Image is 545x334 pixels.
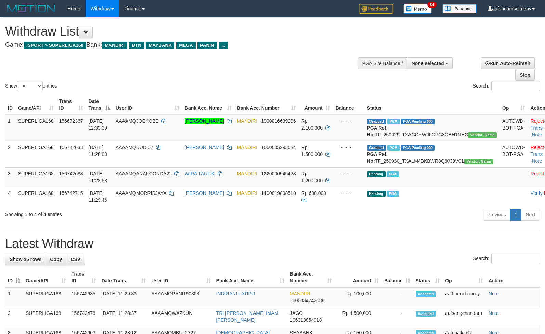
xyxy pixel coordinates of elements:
[531,118,544,124] a: Reject
[5,115,15,141] td: 1
[381,287,413,307] td: -
[486,268,540,287] th: Action
[335,268,381,287] th: Amount: activate to sort column ascending
[358,57,407,69] div: PGA Site Balance /
[59,118,83,124] span: 156672367
[69,307,99,326] td: 156742478
[23,287,69,307] td: SUPERLIGA168
[148,307,213,326] td: AAAAMQWAZKUN
[261,190,296,196] span: Copy 1400019898510 to clipboard
[261,118,296,124] span: Copy 1090016639296 to clipboard
[532,132,542,137] a: Note
[59,190,83,196] span: 156742715
[290,310,303,316] span: JAGO
[367,171,386,177] span: Pending
[185,190,224,196] a: [PERSON_NAME]
[510,209,521,221] a: 1
[367,151,388,164] b: PGA Ref. No:
[367,191,386,197] span: Pending
[499,141,528,167] td: AUTOWD-BOT-PGA
[89,145,107,157] span: [DATE] 11:28:00
[5,81,57,91] label: Show entries
[148,268,213,287] th: User ID: activate to sort column ascending
[301,171,323,183] span: Rp 1.200.000
[261,171,296,176] span: Copy 1220006545423 to clipboard
[364,95,499,115] th: Status
[489,291,499,296] a: Note
[531,145,544,150] a: Reject
[176,42,196,49] span: MEGA
[336,190,362,197] div: - - -
[521,209,540,221] a: Next
[491,81,540,91] input: Search:
[290,298,324,303] span: Copy 1500034742088 to clipboard
[234,95,299,115] th: Bank Acc. Number: activate to sort column ascending
[219,42,228,49] span: ...
[24,42,86,49] span: ISPORT > SUPERLIGA168
[23,307,69,326] td: SUPERLIGA168
[499,115,528,141] td: AUTOWD-BOT-PGA
[102,42,127,49] span: MANDIRI
[5,141,15,167] td: 2
[442,307,486,326] td: aafsengchandara
[15,95,56,115] th: Game/API: activate to sort column ascending
[5,237,540,251] h1: Latest Withdraw
[401,119,435,124] span: PGA Pending
[336,170,362,177] div: - - -
[336,118,362,124] div: - - -
[364,115,499,141] td: TF_250929_TXACOYW96CPG3GBH1NHC
[381,307,413,326] td: -
[299,95,333,115] th: Amount: activate to sort column ascending
[69,287,99,307] td: 156742635
[532,158,542,164] a: Note
[335,287,381,307] td: Rp 100,000
[481,57,535,69] a: Run Auto-Refresh
[387,119,399,124] span: Marked by aafsengchandara
[99,307,149,326] td: [DATE] 11:28:37
[86,95,113,115] th: Date Trans.: activate to sort column descending
[5,95,15,115] th: ID
[287,268,335,287] th: Bank Acc. Number: activate to sort column ascending
[116,145,153,150] span: AAAAMQDUDI02
[237,145,257,150] span: MANDIRI
[5,254,46,265] a: Show 25 rows
[99,287,149,307] td: [DATE] 11:29:33
[216,310,278,323] a: TRI [PERSON_NAME] IMAM [PERSON_NAME]
[89,118,107,131] span: [DATE] 12:33:39
[301,190,326,196] span: Rp 600.000
[387,191,399,197] span: Marked by aafsengchandara
[367,145,386,151] span: Grabbed
[464,159,493,164] span: Vendor URL: https://trx31.1velocity.biz
[5,268,23,287] th: ID: activate to sort column descending
[185,171,215,176] a: WIRA TAUFIK
[99,268,149,287] th: Date Trans.: activate to sort column ascending
[364,141,499,167] td: TF_250930_TXALM4BKBWR8Q60J9VCL
[70,257,80,262] span: CSV
[261,145,296,150] span: Copy 1660005293634 to clipboard
[290,317,322,323] span: Copy 106313854918 to clipboard
[237,190,257,196] span: MANDIRI
[416,291,436,297] span: Accepted
[237,171,257,176] span: MANDIRI
[442,287,486,307] td: aafhormchanrey
[15,187,56,206] td: SUPERLIGA168
[148,287,213,307] td: AAAAMQRANI190303
[491,254,540,264] input: Search:
[5,25,356,38] h1: Withdraw List
[381,268,413,287] th: Balance: activate to sort column ascending
[413,268,443,287] th: Status: activate to sort column ascending
[473,81,540,91] label: Search:
[407,57,453,69] button: None selected
[5,167,15,187] td: 3
[531,171,544,176] a: Reject
[17,81,43,91] select: Showentries
[387,171,399,177] span: Marked by aafsengchandara
[213,268,287,287] th: Bank Acc. Name: activate to sort column ascending
[46,254,66,265] a: Copy
[15,167,56,187] td: SUPERLIGA168
[387,145,399,151] span: Marked by aafsengchandara
[515,69,535,81] a: Stop
[146,42,174,49] span: MAYBANK
[412,61,444,66] span: None selected
[290,291,310,296] span: MANDIRI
